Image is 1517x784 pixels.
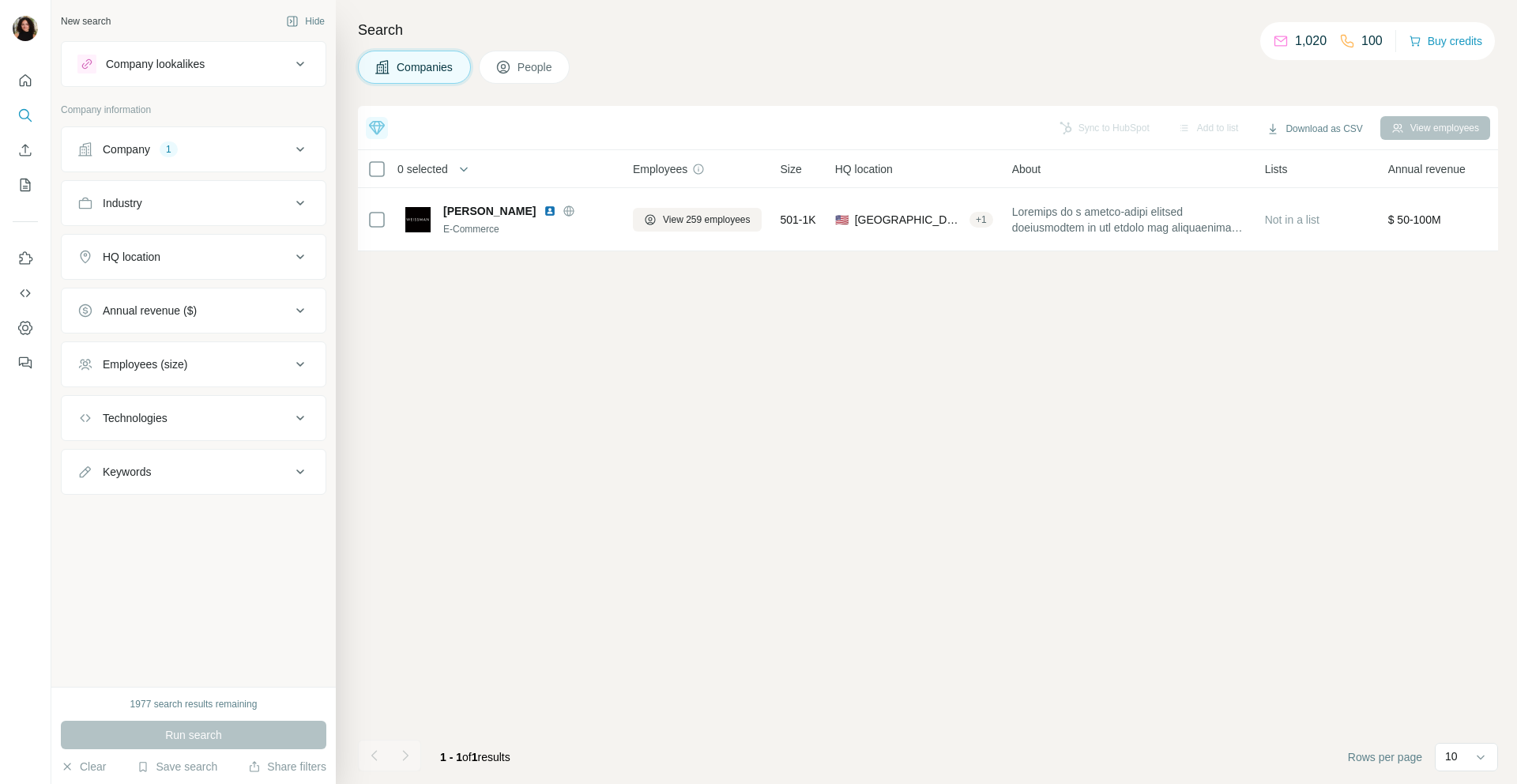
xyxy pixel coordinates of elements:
[62,399,326,437] button: Technologies
[103,464,151,480] div: Keywords
[13,349,38,377] button: Feedback
[103,249,160,265] div: HQ location
[663,213,751,227] span: View 259 employees
[103,141,150,157] div: Company
[103,410,168,426] div: Technologies
[275,9,336,33] button: Hide
[13,66,38,95] button: Quick start
[62,345,326,383] button: Employees (size)
[1445,748,1458,764] p: 10
[1361,32,1383,51] p: 100
[1012,204,1246,236] span: Loremips do s ametco-adipi elitsed doeiusmodtem in utl etdolo mag aliquaenima mi veniamqui nos ex...
[106,56,205,72] div: Company lookalikes
[13,314,38,342] button: Dashboard
[13,101,38,130] button: Search
[1388,213,1441,226] span: $ 50-100M
[443,203,536,219] span: [PERSON_NAME]
[633,208,762,232] button: View 259 employees
[103,195,142,211] div: Industry
[137,759,217,775] button: Save search
[13,171,38,199] button: My lists
[13,279,38,307] button: Use Surfe API
[62,130,326,168] button: Company1
[1255,117,1373,141] button: Download as CSV
[62,184,326,222] button: Industry
[103,356,187,372] div: Employees (size)
[62,292,326,330] button: Annual revenue ($)
[835,161,893,177] span: HQ location
[248,759,326,775] button: Share filters
[13,136,38,164] button: Enrich CSV
[13,16,38,41] img: Avatar
[1388,161,1466,177] span: Annual revenue
[472,751,478,763] span: 1
[633,161,687,177] span: Employees
[397,59,454,75] span: Companies
[462,751,472,763] span: of
[1265,213,1319,226] span: Not in a list
[103,303,197,318] div: Annual revenue ($)
[1012,161,1041,177] span: About
[61,759,106,775] button: Clear
[1348,749,1422,765] span: Rows per page
[160,142,178,156] div: 1
[781,161,802,177] span: Size
[405,207,431,232] img: Logo of Weissman
[1265,161,1288,177] span: Lists
[835,212,849,228] span: 🇺🇸
[62,453,326,491] button: Keywords
[440,751,462,763] span: 1 - 1
[1295,32,1327,51] p: 1,020
[440,751,510,763] span: results
[1409,30,1482,52] button: Buy credits
[13,244,38,273] button: Use Surfe on LinkedIn
[544,205,556,217] img: LinkedIn logo
[397,161,448,177] span: 0 selected
[358,19,1498,41] h4: Search
[969,213,993,227] div: + 1
[781,212,816,228] span: 501-1K
[130,697,258,711] div: 1977 search results remaining
[61,14,111,28] div: New search
[855,212,963,228] span: [GEOGRAPHIC_DATA], [US_STATE]
[518,59,554,75] span: People
[443,222,614,236] div: E-Commerce
[61,103,326,117] p: Company information
[62,45,326,83] button: Company lookalikes
[62,238,326,276] button: HQ location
